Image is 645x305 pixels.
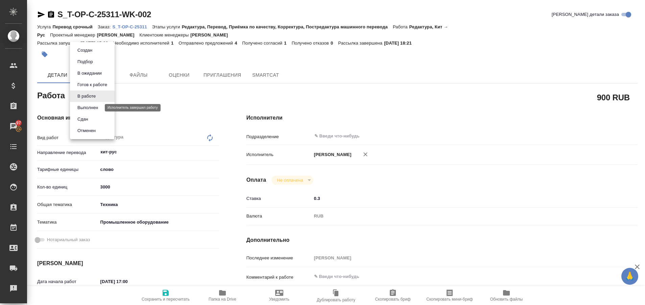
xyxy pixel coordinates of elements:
button: В работе [75,93,98,100]
button: Сдан [75,116,90,123]
button: Создан [75,47,94,54]
button: Выполнен [75,104,100,111]
button: Подбор [75,58,95,66]
button: В ожидании [75,70,104,77]
button: Готов к работе [75,81,109,88]
button: Отменен [75,127,98,134]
